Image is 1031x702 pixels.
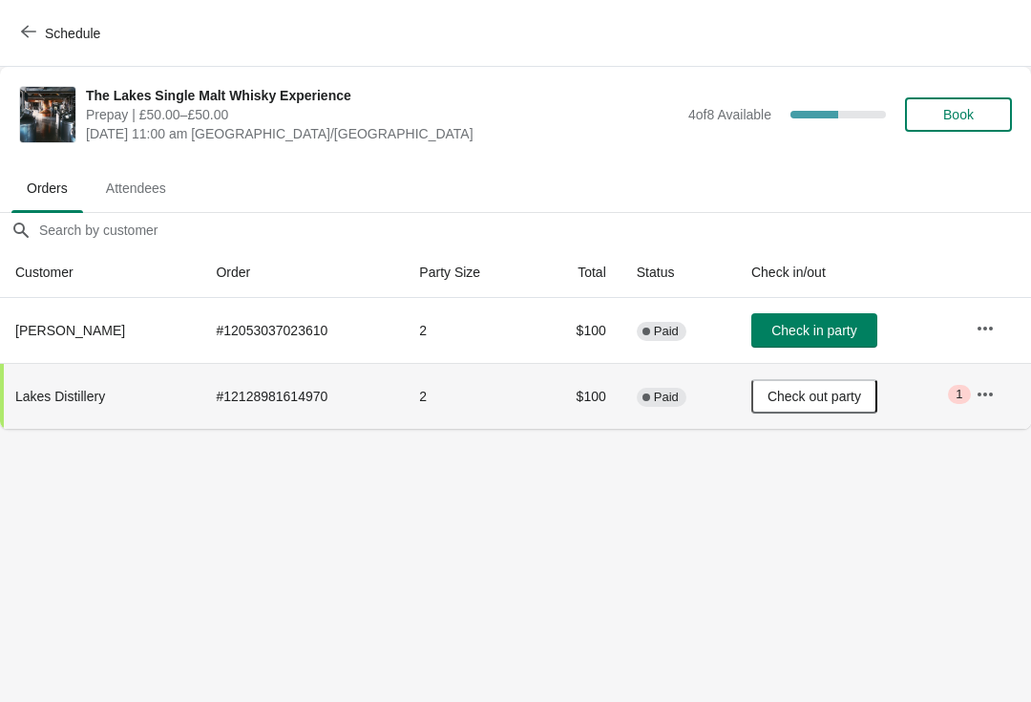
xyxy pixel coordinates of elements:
span: 1 [956,387,962,402]
span: Book [943,107,974,122]
input: Search by customer [38,213,1031,247]
span: Prepay | £50.00–£50.00 [86,105,679,124]
button: Check in party [751,313,877,348]
td: $100 [535,298,621,363]
span: Schedule [45,26,100,41]
span: Orders [11,171,83,205]
td: # 12128981614970 [200,363,404,429]
span: [DATE] 11:00 am [GEOGRAPHIC_DATA]/[GEOGRAPHIC_DATA] [86,124,679,143]
button: Book [905,97,1012,132]
span: Attendees [91,171,181,205]
span: 4 of 8 Available [688,107,771,122]
span: Check out party [768,389,861,404]
th: Order [200,247,404,298]
td: 2 [404,363,535,429]
span: Paid [654,324,679,339]
td: 2 [404,298,535,363]
img: The Lakes Single Malt Whisky Experience [20,87,75,142]
span: Check in party [771,323,856,338]
span: Paid [654,390,679,405]
th: Total [535,247,621,298]
span: [PERSON_NAME] [15,323,125,338]
span: Lakes Distillery [15,389,105,404]
td: $100 [535,363,621,429]
th: Check in/out [736,247,960,298]
th: Status [621,247,736,298]
span: The Lakes Single Malt Whisky Experience [86,86,679,105]
button: Check out party [751,379,877,414]
th: Party Size [404,247,535,298]
td: # 12053037023610 [200,298,404,363]
button: Schedule [10,16,116,51]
